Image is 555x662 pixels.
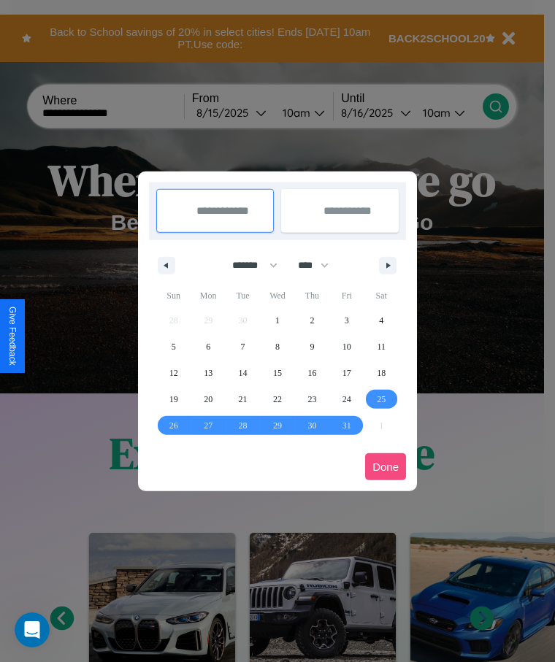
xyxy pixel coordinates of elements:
[191,334,225,360] button: 6
[206,334,210,360] span: 6
[191,412,225,439] button: 27
[329,334,364,360] button: 10
[7,307,18,366] div: Give Feedback
[226,386,260,412] button: 21
[364,360,399,386] button: 18
[329,307,364,334] button: 3
[260,334,294,360] button: 8
[329,360,364,386] button: 17
[260,284,294,307] span: Wed
[365,453,406,480] button: Done
[342,386,351,412] span: 24
[295,334,329,360] button: 9
[273,412,282,439] span: 29
[204,386,213,412] span: 20
[156,284,191,307] span: Sun
[295,284,329,307] span: Thu
[204,412,213,439] span: 27
[342,334,351,360] span: 10
[169,412,178,439] span: 26
[273,386,282,412] span: 22
[156,412,191,439] button: 26
[364,284,399,307] span: Sat
[295,307,329,334] button: 2
[295,360,329,386] button: 16
[364,307,399,334] button: 4
[156,386,191,412] button: 19
[172,334,176,360] span: 5
[275,334,280,360] span: 8
[191,386,225,412] button: 20
[156,360,191,386] button: 12
[307,386,316,412] span: 23
[239,412,248,439] span: 28
[191,284,225,307] span: Mon
[191,360,225,386] button: 13
[275,307,280,334] span: 1
[329,412,364,439] button: 31
[204,360,213,386] span: 13
[260,360,294,386] button: 15
[377,360,386,386] span: 18
[15,612,50,647] iframe: Intercom live chat
[377,386,386,412] span: 25
[241,334,245,360] span: 7
[364,334,399,360] button: 11
[295,386,329,412] button: 23
[377,334,386,360] span: 11
[342,412,351,439] span: 31
[307,360,316,386] span: 16
[329,386,364,412] button: 24
[260,307,294,334] button: 1
[260,386,294,412] button: 22
[345,307,349,334] span: 3
[156,334,191,360] button: 5
[295,412,329,439] button: 30
[342,360,351,386] span: 17
[226,284,260,307] span: Tue
[169,360,178,386] span: 12
[310,307,314,334] span: 2
[169,386,178,412] span: 19
[226,360,260,386] button: 14
[239,360,248,386] span: 14
[379,307,383,334] span: 4
[307,412,316,439] span: 30
[239,386,248,412] span: 21
[260,412,294,439] button: 29
[310,334,314,360] span: 9
[364,386,399,412] button: 25
[273,360,282,386] span: 15
[329,284,364,307] span: Fri
[226,334,260,360] button: 7
[226,412,260,439] button: 28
